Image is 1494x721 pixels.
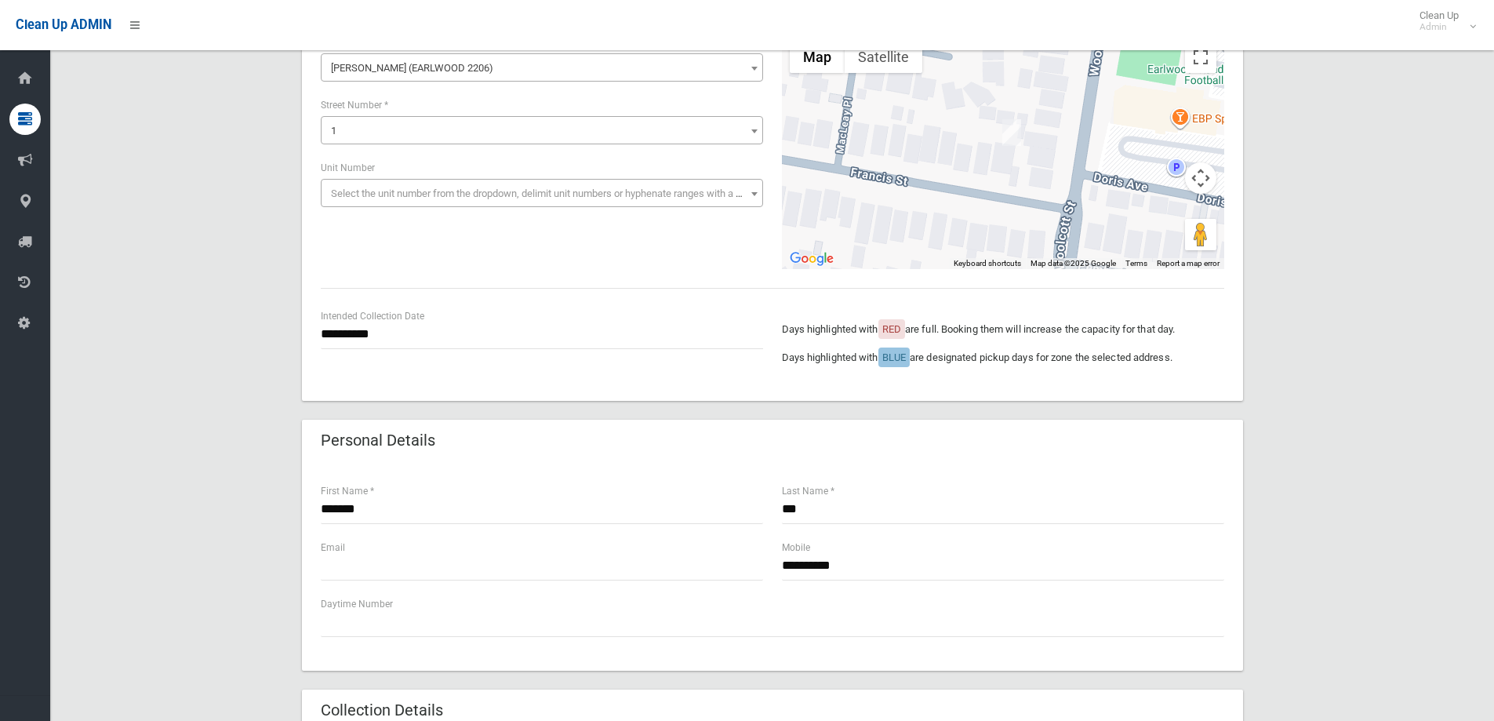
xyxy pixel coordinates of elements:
button: Toggle fullscreen view [1185,42,1216,73]
a: Report a map error [1157,259,1220,268]
span: Select the unit number from the dropdown, delimit unit numbers or hyphenate ranges with a comma [331,188,769,199]
small: Admin [1419,21,1459,33]
p: Days highlighted with are full. Booking them will increase the capacity for that day. [782,320,1224,339]
div: 1 Francis Street, EARLWOOD NSW 2206 [1002,119,1021,146]
p: Days highlighted with are designated pickup days for zone the selected address. [782,348,1224,367]
span: RED [882,323,901,335]
img: Google [786,249,838,269]
span: Clean Up [1412,9,1474,33]
span: 1 [331,125,336,137]
a: Open this area in Google Maps (opens a new window) [786,249,838,269]
button: Show satellite imagery [845,42,922,73]
span: Map data ©2025 Google [1031,259,1116,268]
span: Clean Up ADMIN [16,17,111,32]
span: 1 [325,120,759,142]
span: 1 [321,116,763,144]
button: Drag Pegman onto the map to open Street View [1185,219,1216,250]
button: Show street map [790,42,845,73]
header: Personal Details [302,425,454,456]
span: Francis Street (EARLWOOD 2206) [321,53,763,82]
span: BLUE [882,351,906,363]
button: Keyboard shortcuts [954,258,1021,269]
a: Terms (opens in new tab) [1125,259,1147,268]
span: Francis Street (EARLWOOD 2206) [325,57,759,79]
button: Map camera controls [1185,162,1216,194]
